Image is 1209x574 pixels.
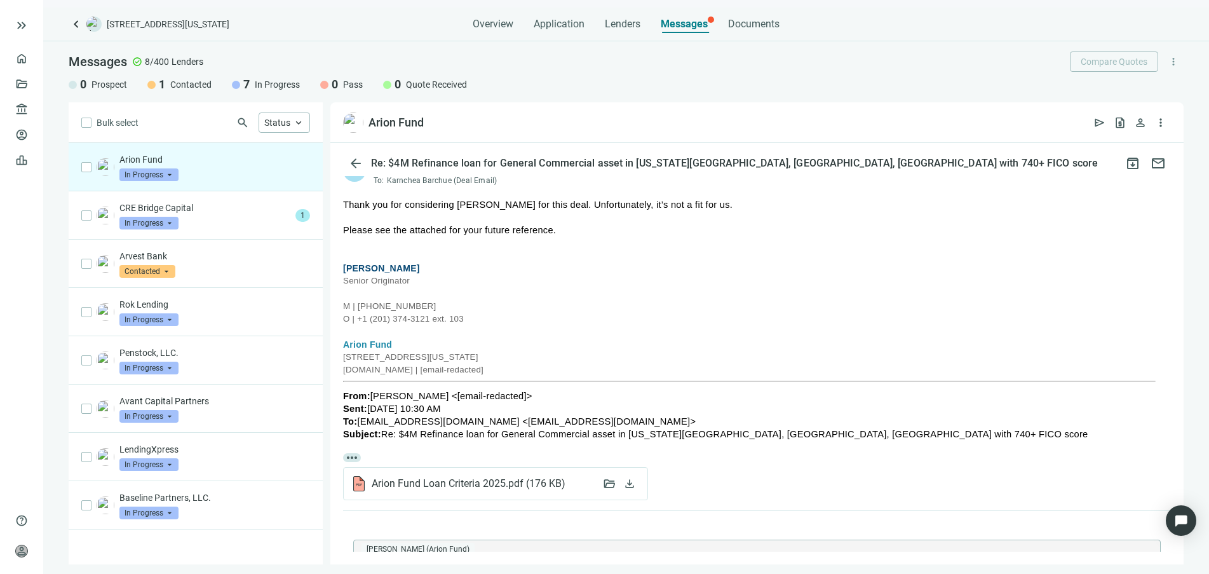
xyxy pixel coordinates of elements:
[119,265,175,278] span: Contacted
[97,116,138,130] span: Bulk select
[119,491,310,504] p: Baseline Partners, LLC.
[619,474,640,493] button: download
[97,352,114,369] img: 9bf102c1-7422-4213-82e0-31e91265dd62
[97,158,114,176] img: e2c10ad6-454d-4c59-9263-5665f71c351a
[97,448,114,466] img: 196c1ef2-2a8a-4147-8a32-64b4de63b102
[1130,113,1151,133] button: person
[119,313,179,326] span: In Progress
[343,453,361,462] span: more_horiz
[1110,113,1130,133] button: request_quote
[395,77,401,92] span: 0
[523,477,565,490] span: ( 176 KB )
[119,298,310,311] p: Rok Lending
[14,18,29,33] button: keyboard_double_arrow_right
[91,78,127,91] span: Prospect
[368,115,424,130] div: Arion Fund
[69,54,127,69] span: Messages
[170,78,212,91] span: Contacted
[1154,116,1167,129] span: more_vert
[1134,116,1147,129] span: person
[368,157,1100,170] div: Re: $4M Refinance loan for General Commercial asset in [US_STATE][GEOGRAPHIC_DATA], [GEOGRAPHIC_D...
[343,78,363,91] span: Pass
[107,18,229,31] span: [STREET_ADDRESS][US_STATE]
[343,151,368,176] button: arrow_back
[1120,151,1145,176] button: archive
[172,55,203,68] span: Lenders
[119,362,179,374] span: In Progress
[661,18,708,30] span: Messages
[15,545,28,557] span: person
[236,116,249,129] span: search
[145,55,169,68] span: 8/400
[1166,505,1196,536] div: Open Intercom Messenger
[97,496,114,514] img: bc1576c5-f9cc-482d-bd03-f689b8ece44e
[534,18,584,31] span: Application
[119,250,310,263] p: Arvest Bank
[1145,151,1171,176] button: mail
[473,18,513,31] span: Overview
[119,395,310,407] p: Avant Capital Partners
[1090,113,1110,133] button: send
[119,202,290,214] p: CRE Bridge Capital
[119,217,179,229] span: In Progress
[264,118,290,128] span: Status
[599,474,619,493] button: folder_open
[119,153,310,166] p: Arion Fund
[603,477,616,490] span: folder_open
[97,400,114,418] img: 6fdae9d3-f4b4-45a4-a413-19759d81d0b5
[1163,51,1184,72] button: more_vert
[243,77,250,92] span: 7
[1070,51,1158,72] button: Compare Quotes
[1151,156,1166,171] span: mail
[387,176,497,185] span: Karnchea Barchue (Deal Email)
[347,163,362,178] span: person
[159,77,165,92] span: 1
[372,477,565,490] span: Arion Fund Loan Criteria 2025.pdf
[119,443,310,456] p: LendingXpress
[1168,56,1179,67] span: more_vert
[348,156,363,171] span: arrow_back
[367,543,469,556] span: [PERSON_NAME] (Arion Fund)
[132,57,142,67] span: check_circle
[293,117,304,128] span: keyboard_arrow_up
[80,77,86,92] span: 0
[97,255,114,273] img: 3533ad5c-8229-4b31-b6f7-adae5dea4ff3.png
[374,175,500,186] div: To:
[119,507,179,519] span: In Progress
[361,543,475,556] span: Eli Ben-Meir (Arion Fund)
[623,477,636,490] span: download
[406,78,467,91] span: Quote Received
[97,303,114,321] img: c976d2eb-5d5d-43fe-a1b6-26dd7d6c3a3c
[119,346,310,359] p: Penstock, LLC.
[255,78,300,91] span: In Progress
[97,207,114,224] img: 01a2527b-eb9c-46f2-8595-529566896140
[295,209,310,222] span: 1
[332,77,338,92] span: 0
[605,18,640,31] span: Lenders
[119,458,179,471] span: In Progress
[15,103,24,116] span: account_balance
[728,18,780,31] span: Documents
[1151,113,1171,133] button: more_vert
[1114,116,1126,129] span: request_quote
[15,514,28,527] span: help
[343,113,363,133] img: e2c10ad6-454d-4c59-9263-5665f71c351a
[119,410,179,423] span: In Progress
[1093,116,1106,129] span: send
[69,17,84,32] a: keyboard_arrow_left
[119,168,179,181] span: In Progress
[86,17,102,32] img: deal-logo
[1125,156,1140,171] span: archive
